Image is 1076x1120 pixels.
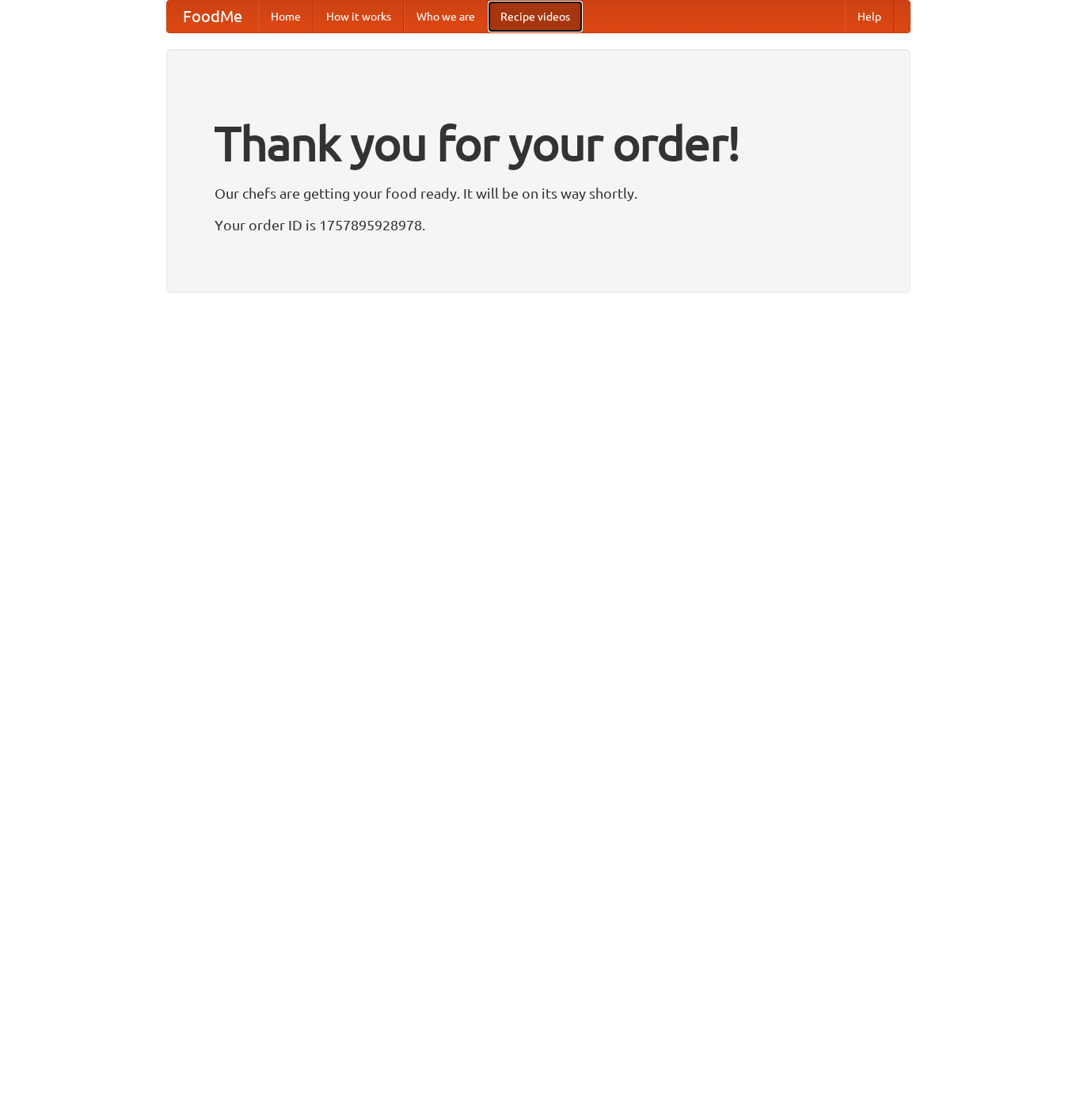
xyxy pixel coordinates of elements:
[314,1,404,32] a: How it works
[215,181,862,205] p: Our chefs are getting your food ready. It will be on its way shortly.
[258,1,314,32] a: Home
[488,1,583,32] a: Recipe videos
[845,1,894,32] a: Help
[404,1,488,32] a: Who we are
[215,213,862,237] p: Your order ID is 1757895928978.
[167,1,258,32] a: FoodMe
[215,105,862,181] h1: Thank you for your order!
